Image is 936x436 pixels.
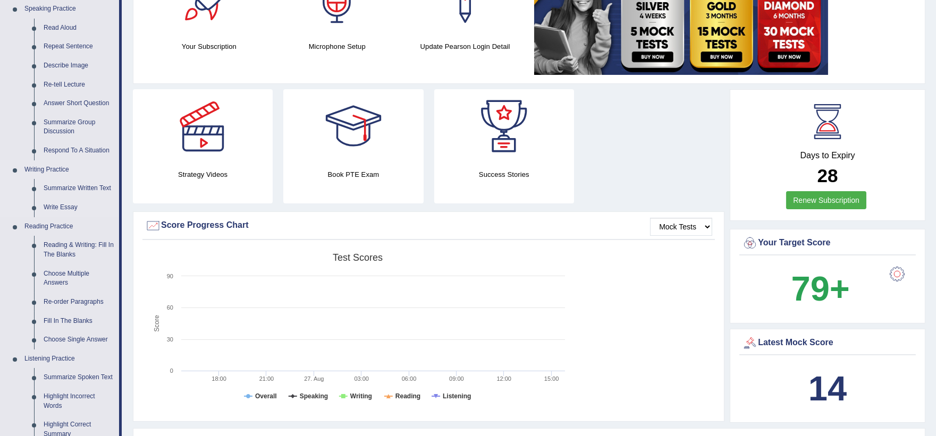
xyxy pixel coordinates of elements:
tspan: Test scores [333,252,383,263]
a: Re-tell Lecture [39,75,119,95]
text: 09:00 [449,375,464,382]
a: Respond To A Situation [39,141,119,160]
a: Highlight Incorrect Words [39,387,119,415]
text: 21:00 [259,375,274,382]
b: 79+ [791,269,850,308]
h4: Book PTE Exam [283,169,423,180]
text: 15:00 [544,375,559,382]
h4: Days to Expiry [742,151,913,160]
a: Write Essay [39,198,119,217]
tspan: 27. Aug [304,375,324,382]
a: Read Aloud [39,19,119,38]
a: Choose Single Answer [39,330,119,349]
text: 12:00 [497,375,512,382]
a: Reading & Writing: Fill In The Blanks [39,236,119,264]
div: Your Target Score [742,235,913,251]
a: Listening Practice [20,349,119,369]
text: 90 [167,273,173,279]
b: 28 [817,165,838,186]
a: Fill In The Blanks [39,312,119,331]
text: 0 [170,367,173,374]
a: Re-order Paragraphs [39,293,119,312]
h4: Strategy Videos [133,169,273,180]
h4: Update Pearson Login Detail [407,41,524,52]
a: Repeat Sentence [39,37,119,56]
a: Summarize Spoken Text [39,368,119,387]
tspan: Overall [255,392,277,400]
tspan: Reading [395,392,420,400]
tspan: Speaking [300,392,328,400]
text: 30 [167,336,173,343]
a: Reading Practice [20,217,119,236]
b: 14 [808,369,847,408]
text: 03:00 [354,375,369,382]
a: Describe Image [39,56,119,75]
div: Latest Mock Score [742,335,913,351]
text: 60 [167,304,173,311]
tspan: Listening [443,392,471,400]
tspan: Score [153,315,161,332]
a: Renew Subscription [786,191,866,209]
a: Writing Practice [20,160,119,179]
h4: Your Subscription [150,41,268,52]
text: 18:00 [212,375,226,382]
h4: Success Stories [434,169,574,180]
a: Summarize Group Discussion [39,113,119,141]
text: 06:00 [402,375,417,382]
div: Score Progress Chart [145,218,712,234]
a: Choose Multiple Answers [39,264,119,293]
a: Summarize Written Text [39,179,119,198]
h4: Microphone Setup [279,41,396,52]
a: Answer Short Question [39,94,119,113]
tspan: Writing [350,392,372,400]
